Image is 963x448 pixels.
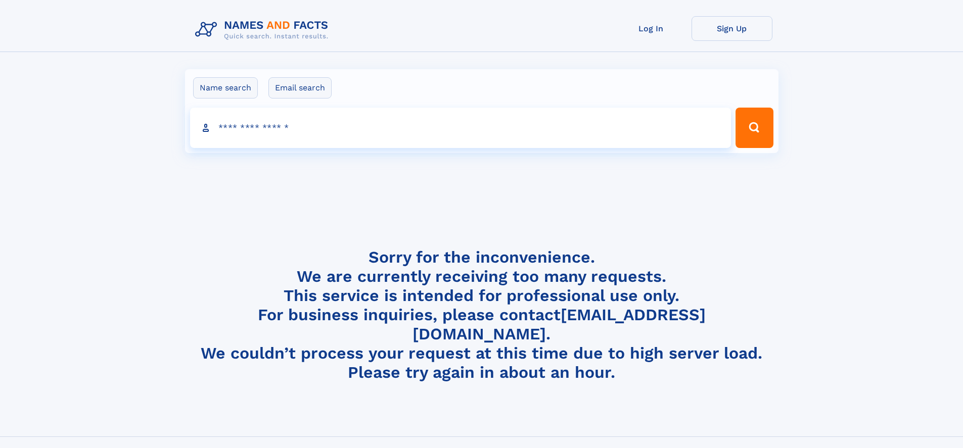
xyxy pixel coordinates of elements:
[190,108,731,148] input: search input
[191,16,337,43] img: Logo Names and Facts
[191,247,772,382] h4: Sorry for the inconvenience. We are currently receiving too many requests. This service is intend...
[412,305,706,343] a: [EMAIL_ADDRESS][DOMAIN_NAME]
[268,77,332,98] label: Email search
[692,16,772,41] a: Sign Up
[736,108,773,148] button: Search Button
[193,77,258,98] label: Name search
[611,16,692,41] a: Log In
